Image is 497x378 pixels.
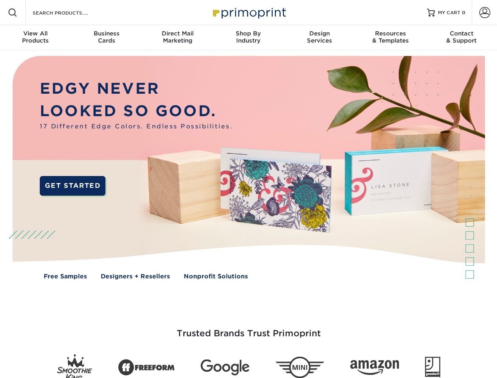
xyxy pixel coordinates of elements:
a: Shop ByIndustry [213,25,284,50]
span: Shop By [213,30,284,37]
a: GET STARTED [40,176,105,196]
h3: Trusted Brands Trust Primoprint [18,309,479,348]
span: MY CART [438,9,460,16]
p: LOOKED SO GOOD. [40,100,233,122]
span: 17 Different Edge Colors. Endless Possibilities. [40,122,233,131]
div: Services [284,30,355,44]
a: BusinessCards [71,25,142,50]
div: Cards [71,30,142,44]
div: Marketing [142,30,213,44]
a: Direct MailMarketing [142,25,213,50]
span: Resources [355,30,426,37]
span: Business [71,30,142,37]
a: Free Samples [44,272,87,281]
a: DesignServices [284,25,355,50]
div: & Templates [355,30,426,44]
div: Industry [213,30,284,44]
span: Direct Mail [142,30,213,37]
a: Nonprofit Solutions [184,272,248,281]
a: Designers + Resellers [101,272,170,281]
img: Amazon [350,360,399,375]
a: Resources& Templates [355,25,426,50]
input: SEARCH PRODUCTS..... [32,8,109,17]
img: Google [201,359,249,376]
div: & Support [426,30,497,44]
span: Design [284,30,355,37]
a: Contact& Support [426,25,497,50]
p: EDGY NEVER [40,78,233,100]
span: 0 [462,10,466,15]
img: Goodwill [425,357,440,378]
span: Contact [426,30,497,37]
img: Primoprint [209,4,288,21]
